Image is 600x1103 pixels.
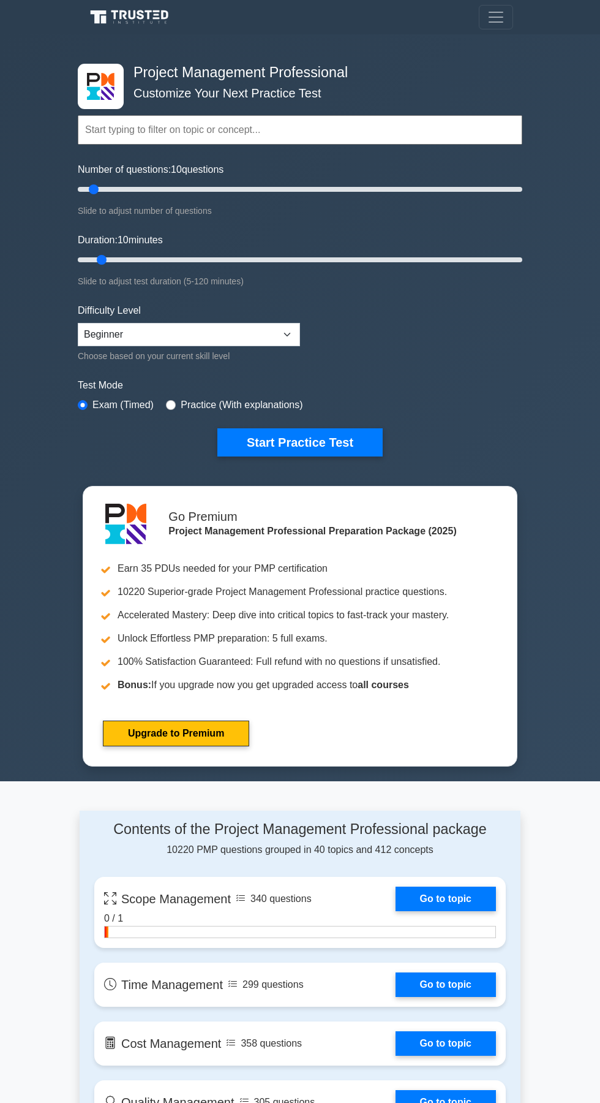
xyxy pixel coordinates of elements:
div: Slide to adjust number of questions [78,203,522,218]
a: Upgrade to Premium [103,721,249,746]
h4: Contents of the Project Management Professional package [94,821,506,838]
label: Duration: minutes [78,233,163,248]
a: Go to topic [396,1031,496,1056]
label: Test Mode [78,378,522,393]
h4: Project Management Professional [129,64,462,81]
div: 10220 PMP questions grouped in 40 topics and 412 concepts [94,821,506,857]
span: 10 [171,164,182,175]
input: Start typing to filter on topic or concept... [78,115,522,145]
div: Slide to adjust test duration (5-120 minutes) [78,274,522,289]
div: Choose based on your current skill level [78,349,300,363]
label: Difficulty Level [78,303,141,318]
label: Exam (Timed) [92,398,154,412]
button: Start Practice Test [217,428,383,457]
span: 10 [118,235,129,245]
label: Number of questions: questions [78,162,223,177]
button: Toggle navigation [479,5,513,29]
a: Go to topic [396,972,496,997]
label: Practice (With explanations) [181,398,302,412]
a: Go to topic [396,887,496,911]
